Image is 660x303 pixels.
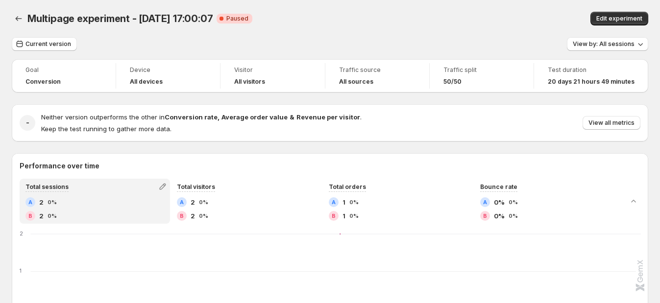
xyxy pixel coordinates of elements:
[342,197,345,207] span: 1
[290,113,294,121] strong: &
[25,183,69,190] span: Total sessions
[180,199,184,205] h2: A
[509,213,518,219] span: 0%
[25,40,71,48] span: Current version
[596,15,642,23] span: Edit experiment
[339,65,416,87] a: Traffic sourceAll sources
[165,113,218,121] strong: Conversion rate
[48,213,57,219] span: 0%
[130,65,206,87] a: DeviceAll devices
[234,65,311,87] a: VisitorAll visitors
[573,40,635,48] span: View by: All sessions
[39,211,44,221] span: 2
[443,78,462,86] span: 50/50
[20,268,22,275] text: 1
[480,183,517,190] span: Bounce rate
[218,113,220,121] strong: ,
[226,15,248,23] span: Paused
[443,65,520,87] a: Traffic split50/50
[180,213,184,219] h2: B
[296,113,360,121] strong: Revenue per visitor
[191,197,195,207] span: 2
[20,161,640,171] h2: Performance over time
[483,199,487,205] h2: A
[177,183,215,190] span: Total visitors
[221,113,288,121] strong: Average order value
[199,213,208,219] span: 0%
[12,37,77,51] button: Current version
[41,125,171,133] span: Keep the test running to gather more data.
[234,66,311,74] span: Visitor
[483,213,487,219] h2: B
[342,211,345,221] span: 1
[41,113,362,121] span: Neither version outperforms the other in .
[588,119,635,127] span: View all metrics
[567,37,648,51] button: View by: All sessions
[339,78,373,86] h4: All sources
[349,199,359,205] span: 0%
[509,199,518,205] span: 0%
[234,78,265,86] h4: All visitors
[28,199,32,205] h2: A
[443,66,520,74] span: Traffic split
[494,211,505,221] span: 0%
[191,211,195,221] span: 2
[25,66,102,74] span: Goal
[25,78,61,86] span: Conversion
[329,183,366,190] span: Total orders
[349,213,359,219] span: 0%
[548,78,635,86] span: 20 days 21 hours 49 minutes
[590,12,648,25] button: Edit experiment
[548,66,635,74] span: Test duration
[39,197,44,207] span: 2
[28,213,32,219] h2: B
[48,199,57,205] span: 0%
[332,213,336,219] h2: B
[339,66,416,74] span: Traffic source
[494,197,505,207] span: 0%
[20,230,23,237] text: 2
[27,13,213,24] span: Multipage experiment - [DATE] 17:00:07
[583,116,640,130] button: View all metrics
[12,12,25,25] button: Back
[627,194,640,208] button: Collapse chart
[130,66,206,74] span: Device
[130,78,163,86] h4: All devices
[548,65,635,87] a: Test duration20 days 21 hours 49 minutes
[26,118,29,128] h2: -
[199,199,208,205] span: 0%
[332,199,336,205] h2: A
[25,65,102,87] a: GoalConversion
